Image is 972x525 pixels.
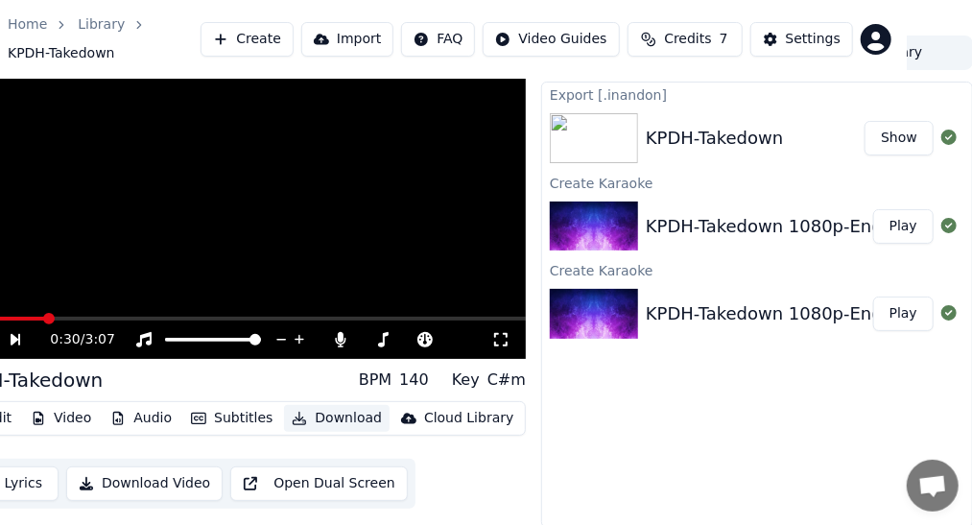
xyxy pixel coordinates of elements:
[542,83,972,106] div: Export [.inandon]
[8,44,115,63] span: KPDH-Takedown
[50,330,96,349] div: /
[542,171,972,194] div: Create Karaoke
[201,22,294,57] button: Create
[452,369,480,392] div: Key
[873,209,934,244] button: Play
[401,22,475,57] button: FAQ
[424,409,513,428] div: Cloud Library
[85,330,115,349] span: 3:07
[750,22,853,57] button: Settings
[23,405,99,432] button: Video
[873,297,934,331] button: Play
[183,405,280,432] button: Subtitles
[542,258,972,281] div: Create Karaoke
[646,125,783,152] div: KPDH-Takedown
[646,300,941,327] div: KPDH-Takedown 1080p-English-TD
[66,466,223,501] button: Download Video
[483,22,619,57] button: Video Guides
[487,369,526,392] div: C#m
[284,405,390,432] button: Download
[646,213,941,240] div: KPDH-Takedown 1080p-English-TD
[8,15,201,63] nav: breadcrumb
[628,22,743,57] button: Credits7
[786,30,841,49] div: Settings
[230,466,408,501] button: Open Dual Screen
[720,30,728,49] span: 7
[865,121,934,155] button: Show
[664,30,711,49] span: Credits
[103,405,179,432] button: Audio
[8,15,47,35] a: Home
[50,330,80,349] span: 0:30
[399,369,429,392] div: 140
[907,460,959,512] a: Open chat
[359,369,391,392] div: BPM
[301,22,393,57] button: Import
[78,15,125,35] a: Library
